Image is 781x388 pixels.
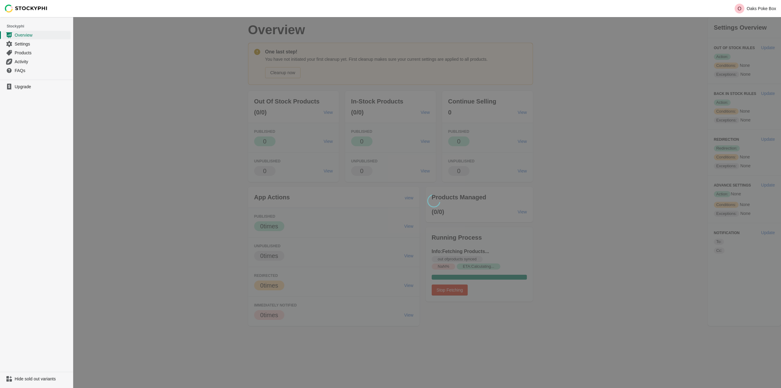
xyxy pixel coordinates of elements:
img: Stockyphi [5,5,48,13]
span: Activity [15,59,69,65]
span: Upgrade [15,84,69,90]
span: Products [15,50,69,56]
span: Avatar with initials O [735,4,744,13]
a: Upgrade [2,82,70,91]
span: Overview [15,32,69,38]
a: Activity [2,57,70,66]
span: Settings [15,41,69,47]
a: Overview [2,31,70,39]
p: Oaks Poke Box [747,6,776,11]
span: FAQs [15,67,69,74]
a: FAQs [2,66,70,75]
a: Hide sold out variants [2,375,70,383]
a: Products [2,48,70,57]
button: Avatar with initials OOaks Poke Box [732,2,779,15]
span: Hide sold out variants [15,376,69,382]
text: O [737,6,741,11]
span: Stockyphi [7,23,73,29]
a: Settings [2,39,70,48]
